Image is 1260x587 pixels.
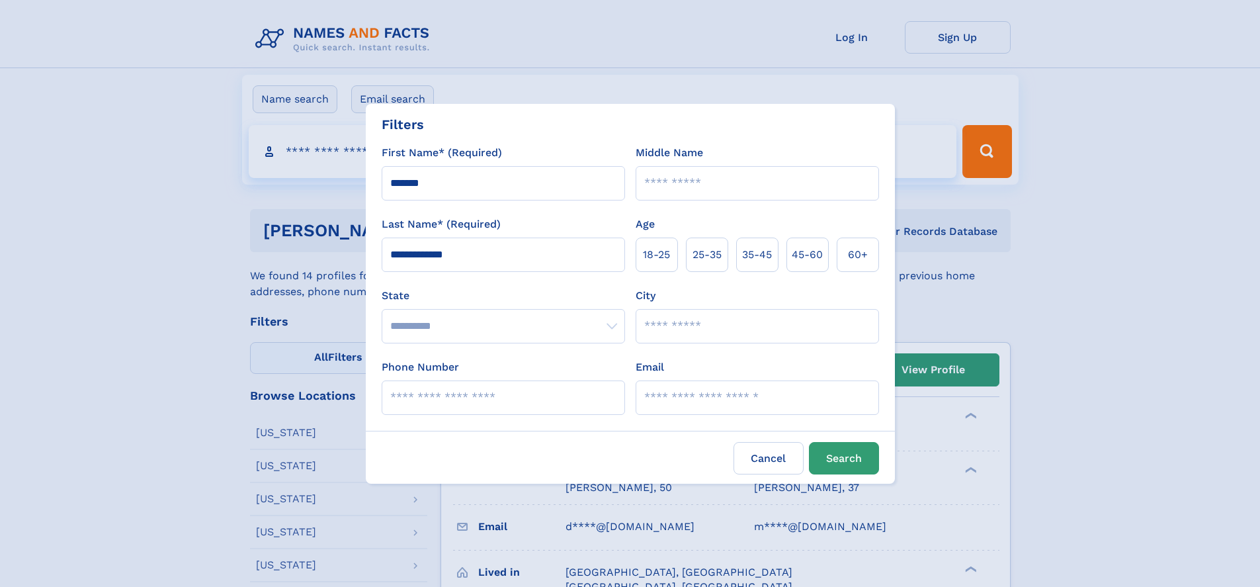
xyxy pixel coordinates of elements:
label: Last Name* (Required) [382,216,501,232]
label: State [382,288,625,304]
label: Email [636,359,664,375]
label: Cancel [734,442,804,474]
button: Search [809,442,879,474]
label: Phone Number [382,359,459,375]
label: City [636,288,655,304]
div: Filters [382,114,424,134]
span: 18‑25 [643,247,670,263]
span: 45‑60 [792,247,823,263]
label: Age [636,216,655,232]
span: 25‑35 [693,247,722,263]
label: First Name* (Required) [382,145,502,161]
span: 35‑45 [742,247,772,263]
span: 60+ [848,247,868,263]
label: Middle Name [636,145,703,161]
